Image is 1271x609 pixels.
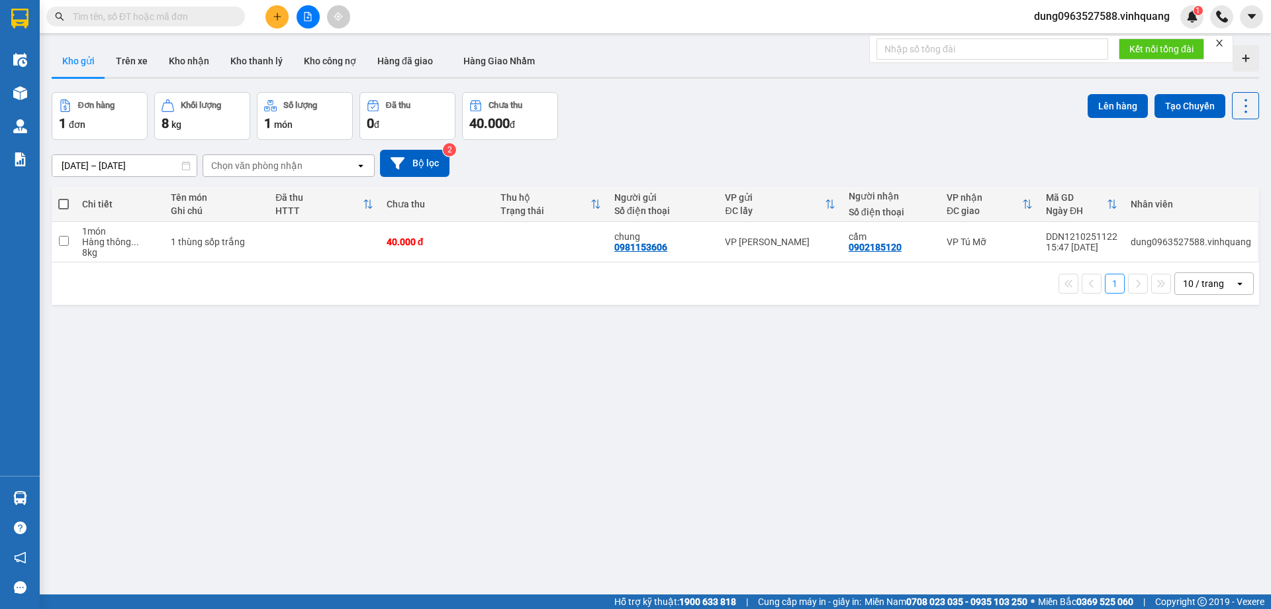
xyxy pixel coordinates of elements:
div: 0981153606 [614,242,667,252]
button: Đã thu0đ [359,92,455,140]
span: đơn [69,119,85,130]
span: | [1143,594,1145,609]
span: 0 [367,115,374,131]
span: món [274,119,293,130]
div: DDN1210251122 [1046,231,1117,242]
span: ... [131,237,139,247]
div: chung [614,231,712,242]
button: Hàng đã giao [367,45,444,77]
button: caret-down [1240,5,1263,28]
sup: 1 [1194,6,1203,15]
th: Toggle SortBy [940,187,1039,222]
span: đ [510,119,515,130]
th: Toggle SortBy [1039,187,1124,222]
span: file-add [303,12,312,21]
div: Ngày ĐH [1046,205,1107,216]
div: Chọn văn phòng nhận [211,159,303,172]
button: Chưa thu40.000đ [462,92,558,140]
div: Chi tiết [82,199,158,209]
strong: 0369 525 060 [1076,596,1133,607]
input: Tìm tên, số ĐT hoặc mã đơn [73,9,229,24]
button: Đơn hàng1đơn [52,92,148,140]
span: dung0963527588.vinhquang [1023,8,1180,25]
img: warehouse-icon [13,491,27,505]
button: Lên hàng [1088,94,1148,118]
span: Miền Bắc [1038,594,1133,609]
div: Thu hộ [500,192,590,203]
span: 8 [162,115,169,131]
div: Người nhận [849,191,933,201]
img: warehouse-icon [13,86,27,100]
button: Kết nối tổng đài [1119,38,1204,60]
span: | [746,594,748,609]
div: VP gửi [725,192,824,203]
div: 10 / trang [1183,277,1224,290]
div: 0902185120 [849,242,902,252]
span: đ [374,119,379,130]
button: Kho công nợ [293,45,367,77]
span: Kết nối tổng đài [1129,42,1194,56]
button: Số lượng1món [257,92,353,140]
div: 15:47 [DATE] [1046,242,1117,252]
span: message [14,581,26,594]
span: kg [171,119,181,130]
button: Khối lượng8kg [154,92,250,140]
div: 8 kg [82,247,158,258]
strong: 1900 633 818 [679,596,736,607]
div: Trạng thái [500,205,590,216]
img: icon-new-feature [1186,11,1198,23]
div: 40.000 đ [387,237,487,247]
span: 40.000 [469,115,510,131]
div: Hàng thông thường [82,237,158,247]
div: Đơn hàng [78,101,115,110]
div: Người gửi [614,192,712,203]
svg: open [1235,278,1245,289]
div: VP nhận [947,192,1022,203]
div: 1 thùng sốp trắng [171,237,262,247]
img: solution-icon [13,152,27,166]
div: Nhân viên [1131,199,1251,209]
span: search [55,12,64,21]
div: ĐC giao [947,205,1022,216]
div: Tạo kho hàng mới [1233,45,1259,72]
input: Nhập số tổng đài [876,38,1108,60]
button: Trên xe [105,45,158,77]
div: Chưa thu [387,199,487,209]
span: 1 [1196,6,1200,15]
span: notification [14,551,26,564]
div: dung0963527588.vinhquang [1131,237,1251,247]
span: plus [273,12,282,21]
span: Hỗ trợ kỹ thuật: [614,594,736,609]
span: Cung cấp máy in - giấy in: [758,594,861,609]
span: question-circle [14,522,26,534]
div: Đã thu [275,192,362,203]
input: Select a date range. [52,155,197,176]
span: 1 [264,115,271,131]
button: file-add [297,5,320,28]
img: logo-vxr [11,9,28,28]
div: VP Tú Mỡ [947,237,1033,247]
span: caret-down [1246,11,1258,23]
th: Toggle SortBy [718,187,841,222]
div: ĐC lấy [725,205,824,216]
img: phone-icon [1216,11,1228,23]
div: Chưa thu [489,101,522,110]
span: 1 [59,115,66,131]
div: HTTT [275,205,362,216]
div: Số điện thoại [614,205,712,216]
div: Đã thu [386,101,410,110]
button: aim [327,5,350,28]
svg: open [355,160,366,171]
button: plus [265,5,289,28]
div: 1 món [82,226,158,237]
div: Ghi chú [171,205,262,216]
div: Số lượng [283,101,317,110]
span: Miền Nam [865,594,1027,609]
div: Khối lượng [181,101,221,110]
img: warehouse-icon [13,53,27,67]
th: Toggle SortBy [269,187,379,222]
button: Kho thanh lý [220,45,293,77]
div: VP [PERSON_NAME] [725,237,835,247]
span: copyright [1198,597,1207,606]
img: warehouse-icon [13,119,27,133]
